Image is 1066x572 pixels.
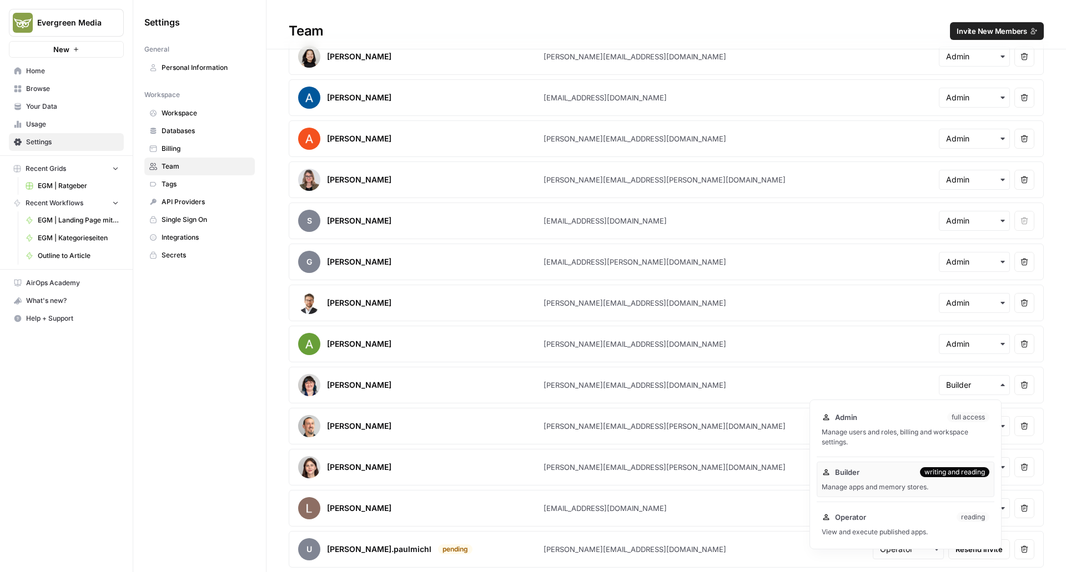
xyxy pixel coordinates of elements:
[26,137,119,147] span: Settings
[162,108,250,118] span: Workspace
[298,251,320,273] span: G
[327,462,391,473] div: [PERSON_NAME]
[920,467,989,477] div: writing and reading
[298,87,320,109] img: avatar
[298,292,320,314] img: avatar
[9,292,124,310] button: What's new?
[544,421,786,432] div: [PERSON_NAME][EMAIL_ADDRESS][PERSON_NAME][DOMAIN_NAME]
[162,63,250,73] span: Personal Information
[9,9,124,37] button: Workspace: Evergreen Media
[9,133,124,151] a: Settings
[9,98,124,115] a: Your Data
[835,412,857,423] span: Admin
[21,247,124,265] a: Outline to Article
[26,102,119,112] span: Your Data
[946,133,1003,144] input: Admin
[327,133,391,144] div: [PERSON_NAME]
[21,229,124,247] a: EGM | Kategorieseiten
[946,174,1003,185] input: Admin
[946,215,1003,226] input: Admin
[957,26,1027,37] span: Invite New Members
[144,158,255,175] a: Team
[9,195,124,211] button: Recent Workflows
[544,379,726,391] div: [PERSON_NAME][EMAIL_ADDRESS][DOMAIN_NAME]
[21,211,124,229] a: EGM | Landing Page mit bestehender Struktur
[144,59,255,77] a: Personal Information
[298,456,320,478] img: avatar
[9,62,124,80] a: Home
[544,51,726,62] div: [PERSON_NAME][EMAIL_ADDRESS][DOMAIN_NAME]
[9,160,124,177] button: Recent Grids
[880,544,937,555] input: Operator
[946,256,1003,267] input: Admin
[544,256,726,267] div: [EMAIL_ADDRESS][PERSON_NAME][DOMAIN_NAME]
[956,544,1003,555] span: Resend invite
[26,198,83,208] span: Recent Workflows
[327,51,391,62] div: [PERSON_NAME]
[950,22,1044,40] button: Invite New Members
[144,175,255,193] a: Tags
[298,415,320,437] img: avatar
[327,174,391,185] div: [PERSON_NAME]
[162,215,250,225] span: Single Sign On
[13,13,33,33] img: Evergreen Media Logo
[946,379,1003,391] input: Builder
[327,544,431,555] div: [PERSON_NAME].paulmichl
[957,512,989,522] div: reading
[327,256,391,267] div: [PERSON_NAME]
[946,92,1003,103] input: Admin
[544,92,667,103] div: [EMAIL_ADDRESS][DOMAIN_NAME]
[327,215,391,226] div: [PERSON_NAME]
[9,115,124,133] a: Usage
[26,66,119,76] span: Home
[144,211,255,229] a: Single Sign On
[162,126,250,136] span: Databases
[144,122,255,140] a: Databases
[144,229,255,246] a: Integrations
[9,80,124,98] a: Browse
[9,292,123,309] div: What's new?
[9,41,124,58] button: New
[298,45,320,68] img: avatar
[298,169,320,191] img: avatar
[26,84,119,94] span: Browse
[946,51,1003,62] input: Admin
[544,544,726,555] div: [PERSON_NAME][EMAIL_ADDRESS][DOMAIN_NAME]
[162,161,250,171] span: Team
[266,22,1066,40] div: Team
[438,544,472,554] div: pending
[946,297,1003,308] input: Admin
[144,193,255,211] a: API Providers
[544,462,786,473] div: [PERSON_NAME][EMAIL_ADDRESS][PERSON_NAME][DOMAIN_NAME]
[37,17,104,28] span: Evergreen Media
[144,104,255,122] a: Workspace
[144,44,169,54] span: General
[948,539,1010,559] button: Resend invite
[298,374,320,396] img: avatar
[144,246,255,264] a: Secrets
[822,482,989,492] div: Manage apps and memory stores.
[327,92,391,103] div: [PERSON_NAME]
[298,497,320,519] img: avatar
[26,119,119,129] span: Usage
[327,421,391,432] div: [PERSON_NAME]
[544,174,786,185] div: [PERSON_NAME][EMAIL_ADDRESS][PERSON_NAME][DOMAIN_NAME]
[544,297,726,308] div: [PERSON_NAME][EMAIL_ADDRESS][DOMAIN_NAME]
[327,379,391,391] div: [PERSON_NAME]
[26,164,66,174] span: Recent Grids
[544,215,667,226] div: [EMAIL_ADDRESS][DOMAIN_NAME]
[9,310,124,327] button: Help + Support
[26,278,119,288] span: AirOps Academy
[38,215,119,225] span: EGM | Landing Page mit bestehender Struktur
[162,179,250,189] span: Tags
[144,140,255,158] a: Billing
[298,210,320,232] span: S
[835,512,866,523] span: Operator
[21,177,124,195] a: EGM | Ratgeber
[946,338,1003,350] input: Admin
[822,427,989,447] div: Manage users and roles, billing and workspace settings.
[835,467,859,478] span: Builder
[298,333,320,355] img: avatar
[544,133,726,144] div: [PERSON_NAME][EMAIL_ADDRESS][DOMAIN_NAME]
[38,251,119,261] span: Outline to Article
